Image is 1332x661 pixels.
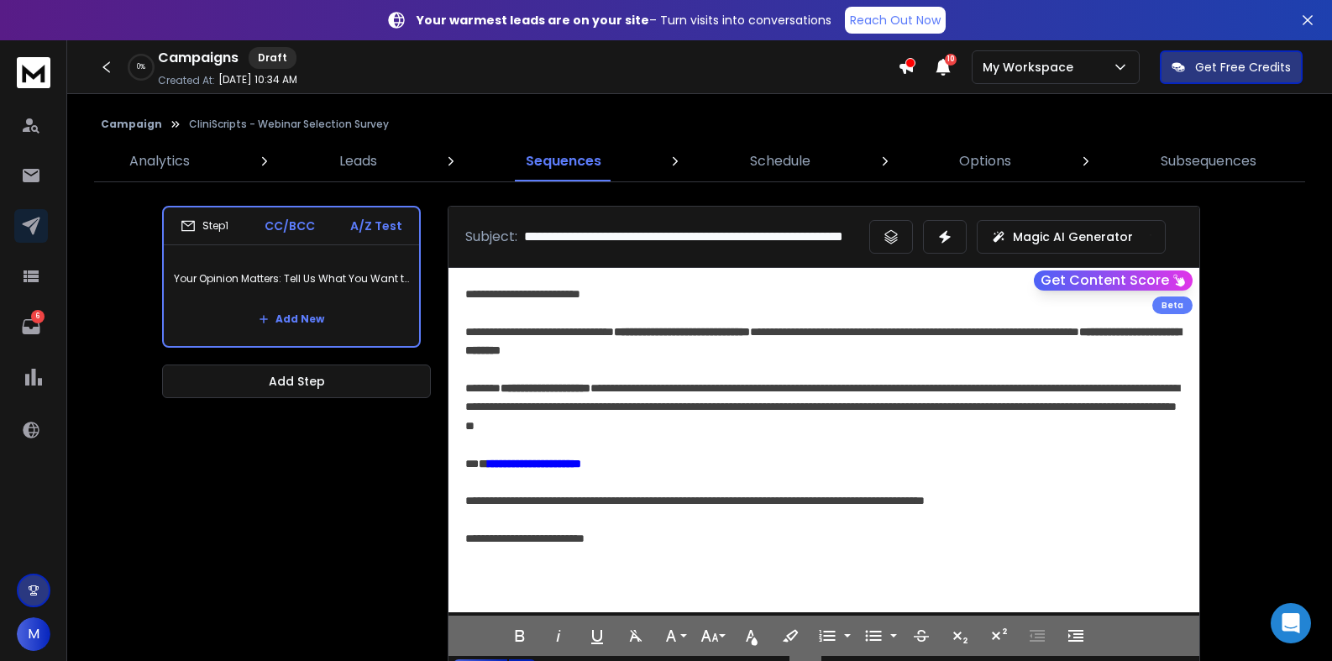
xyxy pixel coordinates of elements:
[1021,619,1053,653] button: Decrease Indent (⌘[)
[14,310,48,344] a: 6
[977,220,1166,254] button: Magic AI Generator
[1152,296,1193,314] div: Beta
[129,151,190,171] p: Analytics
[158,48,239,68] h1: Campaigns
[189,118,389,131] p: CliniScripts - Webinar Selection Survey
[1034,270,1193,291] button: Get Content Score
[249,47,296,69] div: Draft
[158,74,215,87] p: Created At:
[841,619,854,653] button: Ordered List
[857,619,889,653] button: Unordered List
[905,619,937,653] button: Strikethrough (⌘S)
[417,12,831,29] p: – Turn visits into conversations
[959,151,1011,171] p: Options
[1161,151,1256,171] p: Subsequences
[119,141,200,181] a: Analytics
[850,12,941,29] p: Reach Out Now
[329,141,387,181] a: Leads
[944,619,976,653] button: Subscript
[17,617,50,651] button: M
[245,302,338,336] button: Add New
[845,7,946,34] a: Reach Out Now
[162,206,421,348] li: Step1CC/BCCA/Z TestYour Opinion Matters: Tell Us What You Want to Learn Next in AIAdd New
[174,255,409,302] p: Your Opinion Matters: Tell Us What You Want to Learn Next in AI
[350,218,402,234] p: A/Z Test
[949,141,1021,181] a: Options
[945,54,957,66] span: 10
[417,12,649,29] strong: Your warmest leads are on your site
[887,619,900,653] button: Unordered List
[983,619,1015,653] button: Superscript
[983,59,1080,76] p: My Workspace
[265,218,315,234] p: CC/BCC
[181,218,228,233] div: Step 1
[17,57,50,88] img: logo
[1195,59,1291,76] p: Get Free Credits
[218,73,297,87] p: [DATE] 10:34 AM
[750,151,810,171] p: Schedule
[740,141,821,181] a: Schedule
[1271,603,1311,643] div: Open Intercom Messenger
[465,227,517,247] p: Subject:
[526,151,601,171] p: Sequences
[101,118,162,131] button: Campaign
[516,141,611,181] a: Sequences
[1060,619,1092,653] button: Increase Indent (⌘])
[1151,141,1266,181] a: Subsequences
[31,310,45,323] p: 6
[339,151,377,171] p: Leads
[1013,228,1133,245] p: Magic AI Generator
[137,62,145,72] p: 0 %
[1160,50,1303,84] button: Get Free Credits
[162,365,431,398] button: Add Step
